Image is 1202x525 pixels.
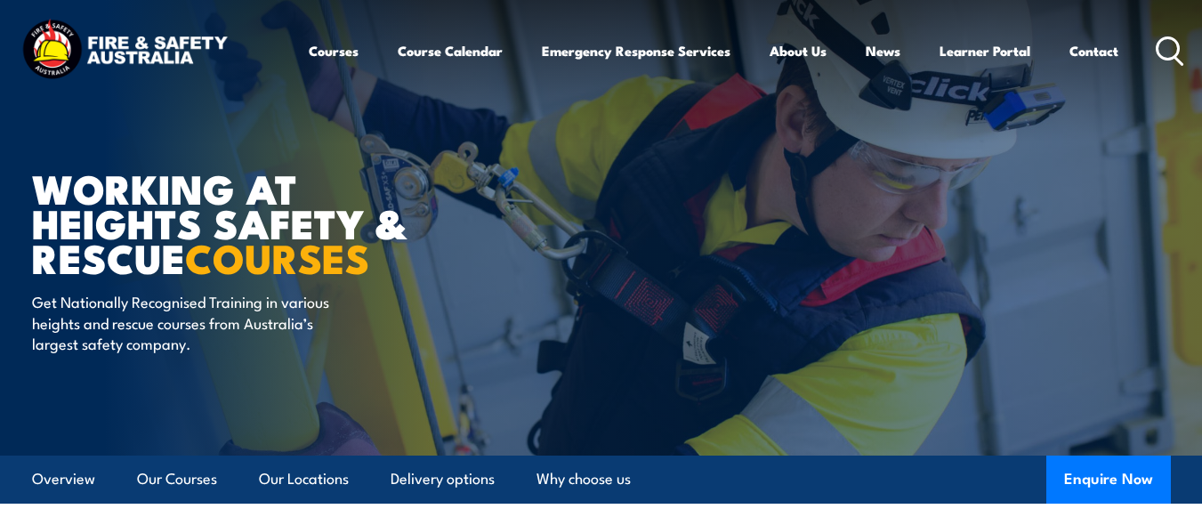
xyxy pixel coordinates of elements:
a: Our Locations [259,456,349,503]
a: Courses [309,29,359,72]
a: Emergency Response Services [542,29,730,72]
p: Get Nationally Recognised Training in various heights and rescue courses from Australia’s largest... [32,291,357,353]
h1: WORKING AT HEIGHTS SAFETY & RESCUE [32,170,472,274]
button: Enquire Now [1046,456,1171,504]
a: Learner Portal [940,29,1030,72]
a: Contact [1069,29,1118,72]
a: Delivery options [391,456,495,503]
a: Course Calendar [398,29,503,72]
a: Overview [32,456,95,503]
a: Why choose us [536,456,631,503]
a: Our Courses [137,456,217,503]
a: About Us [770,29,827,72]
strong: COURSES [185,226,369,287]
a: News [866,29,900,72]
